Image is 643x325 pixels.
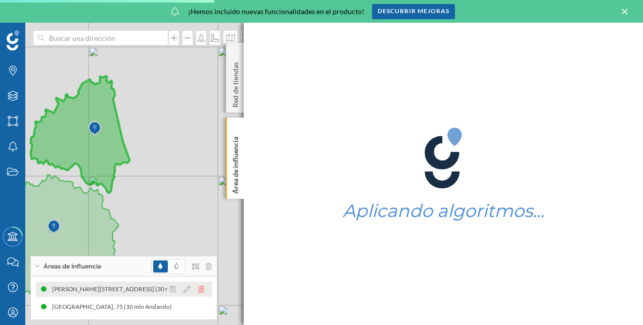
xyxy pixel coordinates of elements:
[48,217,60,237] img: Marker
[188,7,364,17] span: ¡Hemos incluido nuevas funcionalidades en el producto!
[231,133,241,194] p: Área de influencia
[20,7,56,16] span: Soporte
[88,119,101,139] img: Marker
[7,30,19,50] img: Geoblink Logo
[52,284,208,294] div: [PERSON_NAME][STREET_ADDRESS] (30 min Andando)
[52,302,177,312] div: [GEOGRAPHIC_DATA], 75 (30 min Andando)
[43,262,101,271] span: Áreas de influencia
[231,58,241,107] p: Red de tiendas
[343,201,544,221] h1: Aplicando algoritmos…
